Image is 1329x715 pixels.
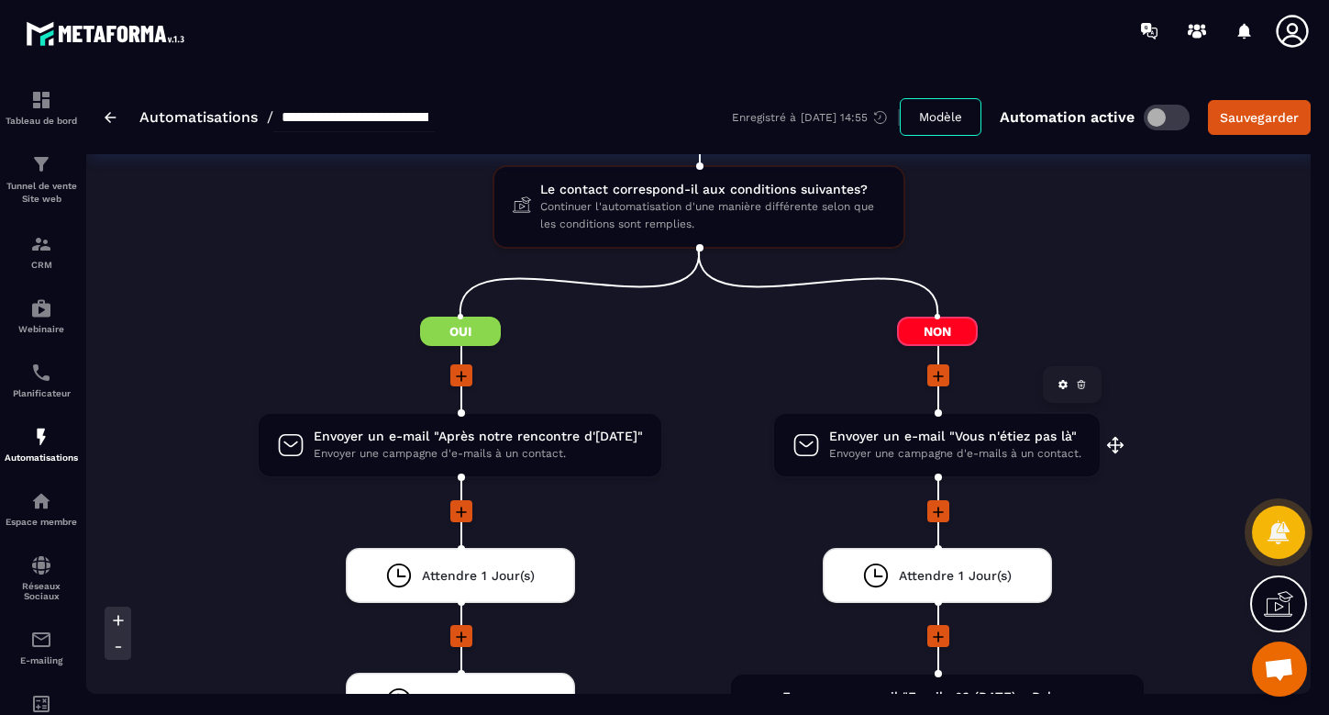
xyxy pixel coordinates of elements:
p: [DATE] 14:55 [801,111,868,124]
button: Modèle [900,98,981,136]
a: formationformationTableau de bord [5,75,78,140]
a: Automatisations [139,108,258,126]
a: formationformationCRM [5,219,78,284]
span: / [267,108,273,126]
p: Planificateur [5,388,78,398]
img: email [30,629,52,651]
span: Le contact correspond-il aux conditions suivantes? [540,181,885,198]
a: automationsautomationsWebinaire [5,284,78,348]
span: Attendre 1 Jour(s) [422,567,535,585]
img: social-network [30,554,52,576]
img: logo [26,17,191,50]
div: Sauvegarder [1220,108,1299,127]
p: CRM [5,260,78,270]
img: automations [30,426,52,448]
p: E-mailing [5,655,78,665]
span: Oui [420,317,501,346]
a: automationsautomationsAutomatisations [5,412,78,476]
img: accountant [30,693,52,715]
div: Ouvrir le chat [1252,642,1307,697]
button: Sauvegarder [1208,100,1311,135]
a: schedulerschedulerPlanificateur [5,348,78,412]
img: automations [30,490,52,512]
p: Espace membre [5,517,78,527]
a: social-networksocial-networkRéseaux Sociaux [5,541,78,615]
a: formationformationTunnel de vente Site web [5,140,78,219]
span: Attendre 1 Jour(s) [899,567,1012,585]
div: Enregistré à [732,109,900,126]
img: formation [30,233,52,255]
span: Attendre 1 Jour(s) [422,692,535,709]
span: Envoyer un e-mail "Après notre rencontre d'[DATE]" [314,428,643,445]
p: Automatisations [5,452,78,463]
img: formation [30,153,52,175]
img: scheduler [30,362,52,384]
span: Continuer l'automatisation d'une manière différente selon que les conditions sont remplies. [540,198,885,233]
a: emailemailE-mailing [5,615,78,679]
img: arrow [105,112,116,123]
img: formation [30,89,52,111]
a: automationsautomationsEspace membre [5,476,78,541]
p: Tableau de bord [5,116,78,126]
span: Non [897,317,978,346]
span: Envoyer une campagne d'e-mails à un contact. [314,445,643,463]
p: Automation active [1000,108,1135,126]
p: Tunnel de vente Site web [5,180,78,206]
span: Envoyer un e-mail "Vous n'étiez pas là" [829,428,1081,445]
p: Webinaire [5,324,78,334]
img: automations [30,297,52,319]
span: Envoyer une campagne d'e-mails à un contact. [829,445,1081,463]
p: Réseaux Sociaux [5,581,78,601]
